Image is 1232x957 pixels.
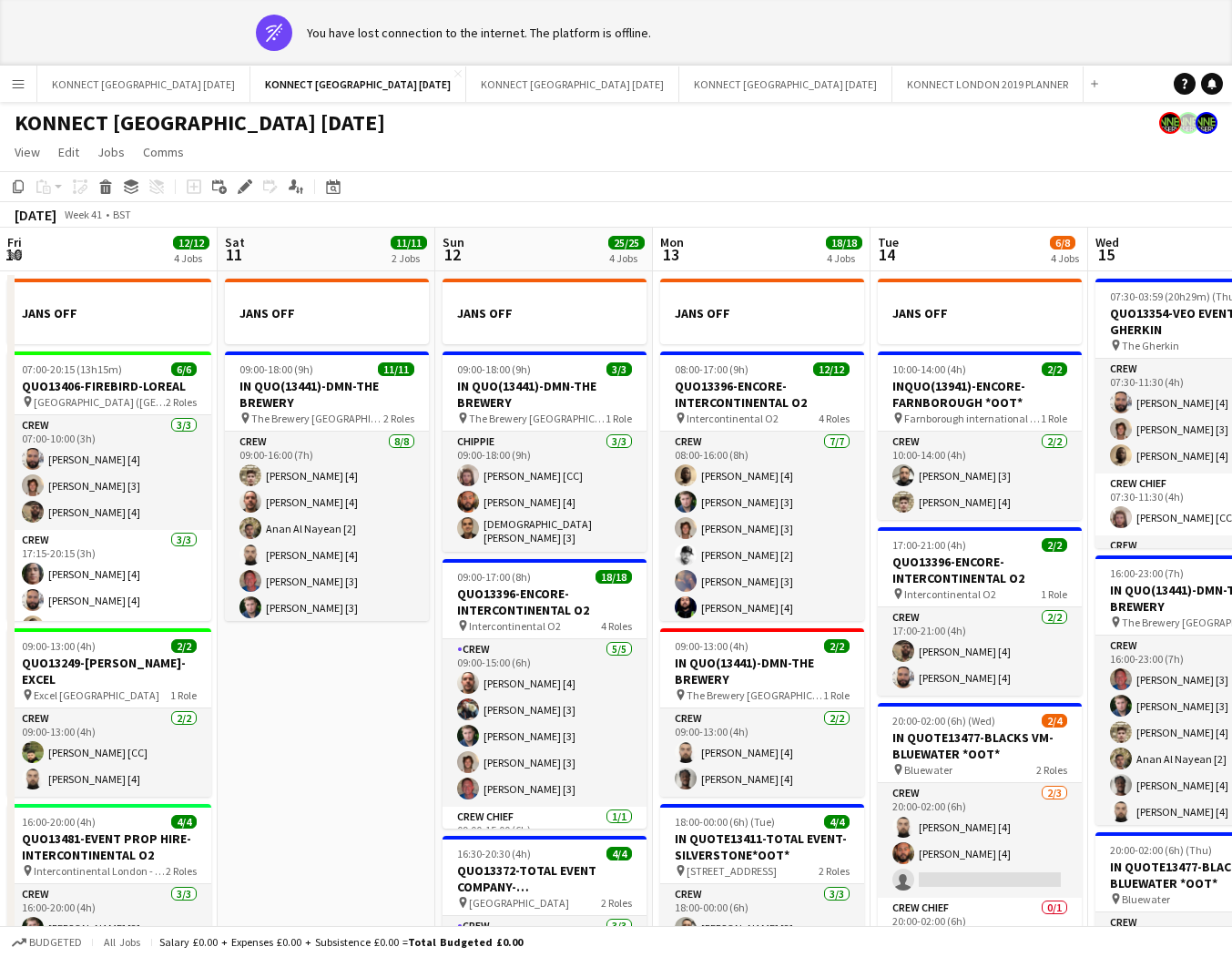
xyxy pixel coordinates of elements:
span: 2 Roles [166,864,197,878]
app-job-card: JANS OFF [878,279,1082,344]
span: [STREET_ADDRESS] [687,864,777,878]
span: 11/11 [378,362,414,376]
span: 4/4 [171,815,197,829]
span: Total Budgeted £0.00 [408,935,523,949]
app-card-role: Crew3/317:15-20:15 (3h)[PERSON_NAME] [4][PERSON_NAME] [4][PERSON_NAME] [4] [7,530,211,645]
span: 4/4 [606,847,632,860]
span: Comms [143,144,184,160]
app-job-card: JANS OFF [7,279,211,344]
span: The Brewery [GEOGRAPHIC_DATA], [STREET_ADDRESS] [687,688,823,702]
span: 16:00-23:00 (7h) [1110,566,1184,580]
h3: QUO13481-EVENT PROP HIRE-INTERCONTINENTAL O2 [7,830,211,863]
span: 10 [5,244,22,265]
span: 2/2 [1042,538,1067,552]
app-card-role: CHIPPIE3/309:00-18:00 (9h)[PERSON_NAME] [CC][PERSON_NAME] [4][DEMOGRAPHIC_DATA][PERSON_NAME] [3] [443,432,647,552]
h3: JANS OFF [225,305,429,321]
app-user-avatar: Konnect 24hr EMERGENCY NR* [1159,112,1181,134]
app-job-card: 09:00-18:00 (9h)11/11IN QUO(13441)-DMN-THE BREWERY The Brewery [GEOGRAPHIC_DATA], [STREET_ADDRESS... [225,351,429,621]
app-job-card: 09:00-17:00 (8h)18/18QUO13396-ENCORE-INTERCONTINENTAL O2 Intercontinental O24 RolesCrew5/509:00-1... [443,559,647,829]
h3: QUO13406-FIREBIRD-LOREAL [7,378,211,394]
span: 09:00-18:00 (9h) [457,362,531,376]
app-card-role: Crew7/708:00-16:00 (8h)[PERSON_NAME] [4][PERSON_NAME] [3][PERSON_NAME] [3][PERSON_NAME] [2][PERSO... [660,432,864,652]
button: KONNECT LONDON 2019 PLANNER [892,66,1084,102]
span: 18:00-00:00 (6h) (Tue) [675,815,775,829]
span: 2 Roles [166,395,197,409]
h3: QUO13396-ENCORE-INTERCONTINENTAL O2 [443,585,647,618]
span: 12 [440,244,464,265]
span: Excel [GEOGRAPHIC_DATA] [34,688,159,702]
h3: QUO13249-[PERSON_NAME]-EXCEL [7,655,211,687]
div: 2 Jobs [392,251,426,265]
span: [GEOGRAPHIC_DATA] ([GEOGRAPHIC_DATA], [STREET_ADDRESS]) [34,395,166,409]
a: Comms [136,140,191,164]
div: 17:00-21:00 (4h)2/2QUO13396-ENCORE-INTERCONTINENTAL O2 Intercontinental O21 RoleCrew2/217:00-21:0... [878,527,1082,696]
app-job-card: 08:00-17:00 (9h)12/12QUO13396-ENCORE-INTERCONTINENTAL O2 Intercontinental O24 RolesCrew7/708:00-1... [660,351,864,621]
h1: KONNECT [GEOGRAPHIC_DATA] [DATE] [15,109,385,137]
h3: JANS OFF [660,305,864,321]
span: 20:00-02:00 (6h) (Thu) [1110,843,1212,857]
app-job-card: 09:00-13:00 (4h)2/2QUO13249-[PERSON_NAME]-EXCEL Excel [GEOGRAPHIC_DATA]1 RoleCrew2/209:00-13:00 (... [7,628,211,797]
div: Salary £0.00 + Expenses £0.00 + Subsistence £0.00 = [159,935,523,949]
span: All jobs [100,935,144,949]
app-card-role: Crew Chief1/109:00-15:00 (6h) [443,807,647,869]
span: 09:00-17:00 (8h) [457,570,531,584]
h3: IN QUO(13441)-DMN-THE BREWERY [225,378,429,411]
span: 2/4 [1042,714,1067,728]
button: KONNECT [GEOGRAPHIC_DATA] [DATE] [250,66,466,102]
span: Bluewater [1122,892,1170,906]
span: 11 [222,244,245,265]
span: 1 Role [1041,412,1067,425]
span: 10:00-14:00 (4h) [892,362,966,376]
h3: JANS OFF [7,305,211,321]
span: 18/18 [596,570,632,584]
div: JANS OFF [443,279,647,344]
h3: IN QUO(13441)-DMN-THE BREWERY [660,655,864,687]
span: 17:00-21:00 (4h) [892,538,966,552]
span: 1 Role [170,688,197,702]
app-job-card: JANS OFF [225,279,429,344]
a: View [7,140,47,164]
span: Edit [58,144,79,160]
app-card-role: Crew2/217:00-21:00 (4h)[PERSON_NAME] [4][PERSON_NAME] [4] [878,607,1082,696]
app-card-role: Crew8/809:00-16:00 (7h)[PERSON_NAME] [4][PERSON_NAME] [4]Anan Al Nayean [2][PERSON_NAME] [4][PERS... [225,432,429,678]
span: 12/12 [813,362,850,376]
h3: JANS OFF [443,305,647,321]
h3: QUO13396-ENCORE-INTERCONTINENTAL O2 [878,554,1082,586]
span: 09:00-18:00 (9h) [239,362,313,376]
div: 4 Jobs [609,251,644,265]
span: 2 Roles [383,412,414,425]
span: 4 Roles [819,412,850,425]
h3: JANS OFF [878,305,1082,321]
app-job-card: 10:00-14:00 (4h)2/2INQUO(13941)-ENCORE-FARNBOROUGH *OOT* Farnborough international conference cen... [878,351,1082,520]
span: 2/2 [1042,362,1067,376]
span: Fri [7,234,22,250]
button: KONNECT [GEOGRAPHIC_DATA] [DATE] [679,66,892,102]
h3: QUO13372-TOTAL EVENT COMPANY-[GEOGRAPHIC_DATA] [443,862,647,895]
span: 15 [1093,244,1119,265]
app-job-card: 09:00-18:00 (9h)3/3IN QUO(13441)-DMN-THE BREWERY The Brewery [GEOGRAPHIC_DATA], [STREET_ADDRESS]1... [443,351,647,552]
span: Intercontinental O2 [469,619,561,633]
span: Sun [443,234,464,250]
app-job-card: JANS OFF [660,279,864,344]
h3: IN QUO(13441)-DMN-THE BREWERY [443,378,647,411]
span: 11/11 [391,236,427,249]
span: 3/3 [606,362,632,376]
span: 6/8 [1050,236,1075,249]
span: [GEOGRAPHIC_DATA] [469,896,569,910]
span: 1 Role [606,412,632,425]
span: 18/18 [826,236,862,249]
span: 2 Roles [1036,763,1067,777]
div: 4 Jobs [827,251,861,265]
app-card-role: Crew5/509:00-15:00 (6h)[PERSON_NAME] [4][PERSON_NAME] [3][PERSON_NAME] [3][PERSON_NAME] [3][PERSO... [443,639,647,807]
span: 07:00-20:15 (13h15m) [22,362,122,376]
span: 16:00-20:00 (4h) [22,815,96,829]
span: 12/12 [173,236,209,249]
span: Tue [878,234,899,250]
span: Jobs [97,144,125,160]
span: Budgeted [29,936,82,949]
